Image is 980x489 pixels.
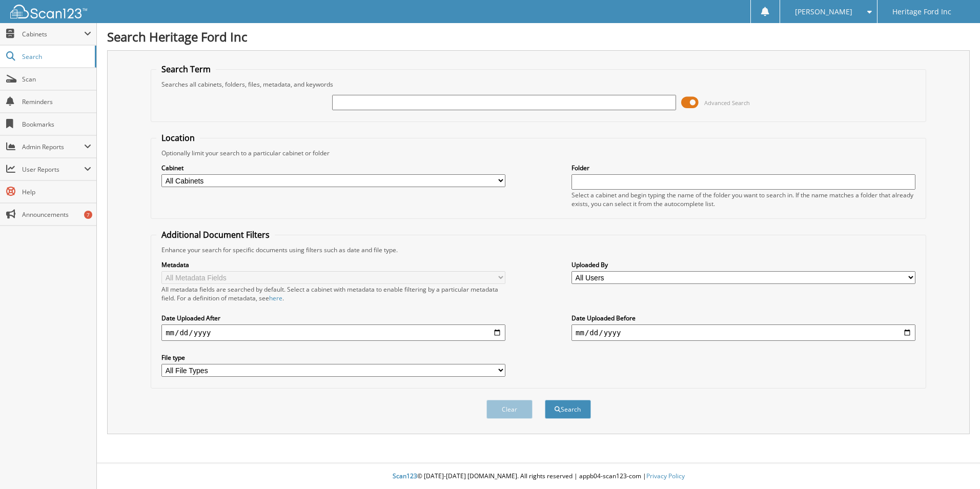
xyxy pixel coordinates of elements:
span: Announcements [22,210,91,219]
input: start [161,324,505,341]
label: Metadata [161,260,505,269]
button: Clear [486,400,533,419]
input: end [571,324,915,341]
label: Date Uploaded After [161,314,505,322]
span: [PERSON_NAME] [795,9,852,15]
span: Admin Reports [22,142,84,151]
span: Heritage Ford Inc [892,9,951,15]
label: Folder [571,164,915,172]
span: Bookmarks [22,120,91,129]
label: Uploaded By [571,260,915,269]
div: All metadata fields are searched by default. Select a cabinet with metadata to enable filtering b... [161,285,505,302]
label: File type [161,353,505,362]
div: Select a cabinet and begin typing the name of the folder you want to search in. If the name match... [571,191,915,208]
legend: Location [156,132,200,144]
div: Enhance your search for specific documents using filters such as date and file type. [156,246,921,254]
h1: Search Heritage Ford Inc [107,28,970,45]
span: Advanced Search [704,99,750,107]
div: Searches all cabinets, folders, files, metadata, and keywords [156,80,921,89]
a: here [269,294,282,302]
span: User Reports [22,165,84,174]
div: 7 [84,211,92,219]
a: Privacy Policy [646,472,685,480]
div: Optionally limit your search to a particular cabinet or folder [156,149,921,157]
img: scan123-logo-white.svg [10,5,87,18]
button: Search [545,400,591,419]
span: Search [22,52,90,61]
label: Date Uploaded Before [571,314,915,322]
div: © [DATE]-[DATE] [DOMAIN_NAME]. All rights reserved | appb04-scan123-com | [97,464,980,489]
span: Reminders [22,97,91,106]
span: Scan [22,75,91,84]
span: Cabinets [22,30,84,38]
legend: Search Term [156,64,216,75]
span: Scan123 [393,472,417,480]
label: Cabinet [161,164,505,172]
legend: Additional Document Filters [156,229,275,240]
span: Help [22,188,91,196]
